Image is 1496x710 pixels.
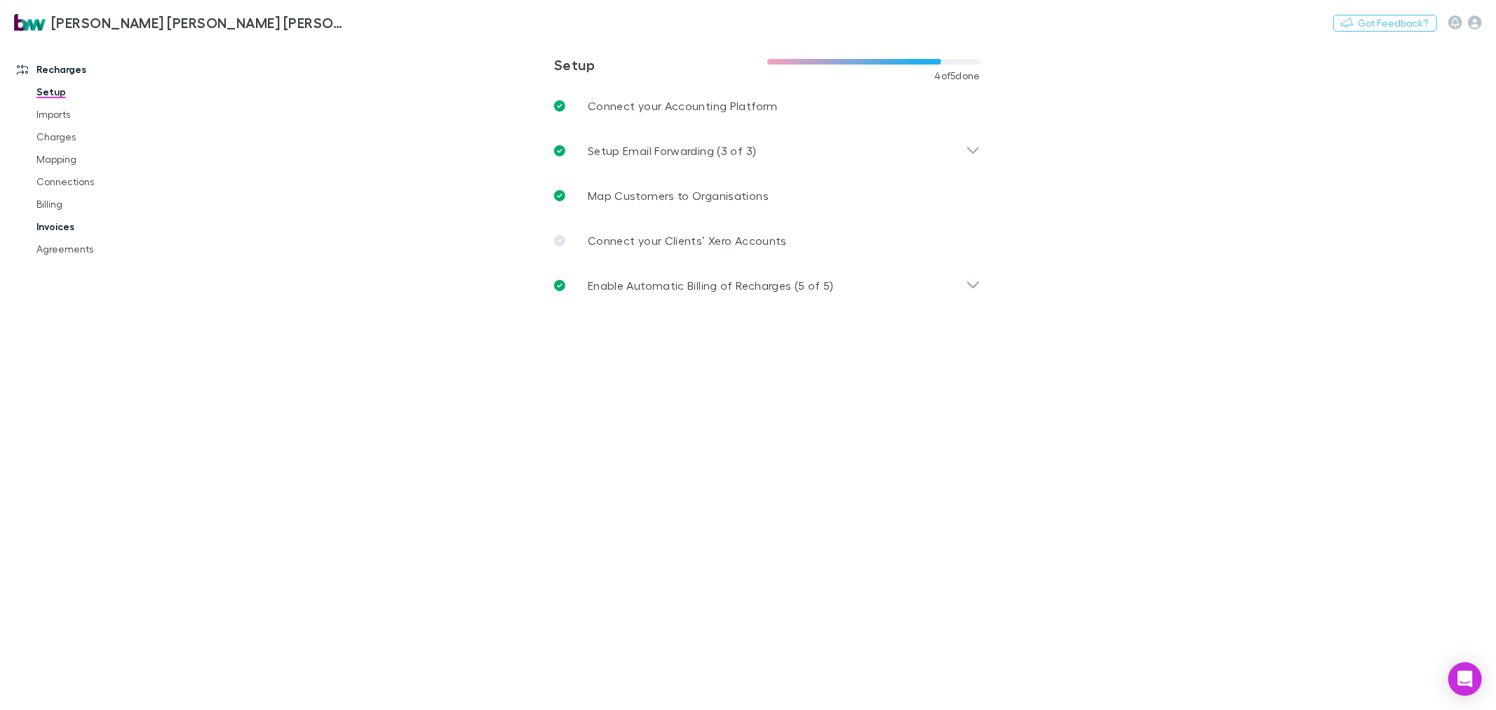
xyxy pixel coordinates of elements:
[543,83,992,128] a: Connect your Accounting Platform
[22,148,194,170] a: Mapping
[1448,662,1482,696] div: Open Intercom Messenger
[588,142,756,159] p: Setup Email Forwarding (3 of 3)
[554,56,767,73] h3: Setup
[22,126,194,148] a: Charges
[22,170,194,193] a: Connections
[588,232,787,249] p: Connect your Clients’ Xero Accounts
[934,70,981,81] span: 4 of 5 done
[51,14,348,31] h3: [PERSON_NAME] [PERSON_NAME] [PERSON_NAME] Partners
[22,215,194,238] a: Invoices
[1333,15,1437,32] button: Got Feedback?
[14,14,46,31] img: Brewster Walsh Waters Partners's Logo
[543,263,992,308] div: Enable Automatic Billing of Recharges (5 of 5)
[6,6,356,39] a: [PERSON_NAME] [PERSON_NAME] [PERSON_NAME] Partners
[22,81,194,103] a: Setup
[543,128,992,173] div: Setup Email Forwarding (3 of 3)
[543,218,992,263] a: Connect your Clients’ Xero Accounts
[3,58,194,81] a: Recharges
[588,98,778,114] p: Connect your Accounting Platform
[543,173,992,218] a: Map Customers to Organisations
[588,277,834,294] p: Enable Automatic Billing of Recharges (5 of 5)
[22,238,194,260] a: Agreements
[22,193,194,215] a: Billing
[588,187,769,204] p: Map Customers to Organisations
[22,103,194,126] a: Imports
